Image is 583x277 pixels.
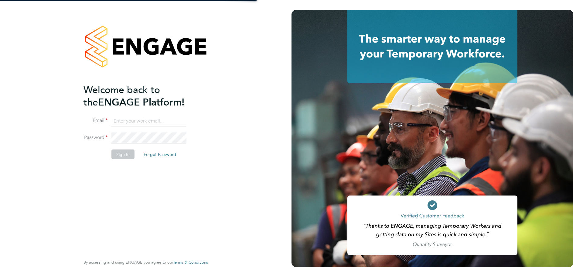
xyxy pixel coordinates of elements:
span: By accessing and using ENGAGE you agree to our [84,260,208,265]
label: Password [84,134,108,141]
button: Forgot Password [139,150,181,159]
label: Email [84,117,108,124]
a: Terms & Conditions [173,260,208,265]
button: Sign In [111,150,135,159]
input: Enter your work email... [111,116,186,126]
span: Welcome back to the [84,84,160,108]
span: Terms & Conditions [173,260,208,265]
h2: ENGAGE Platform! [84,83,202,108]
